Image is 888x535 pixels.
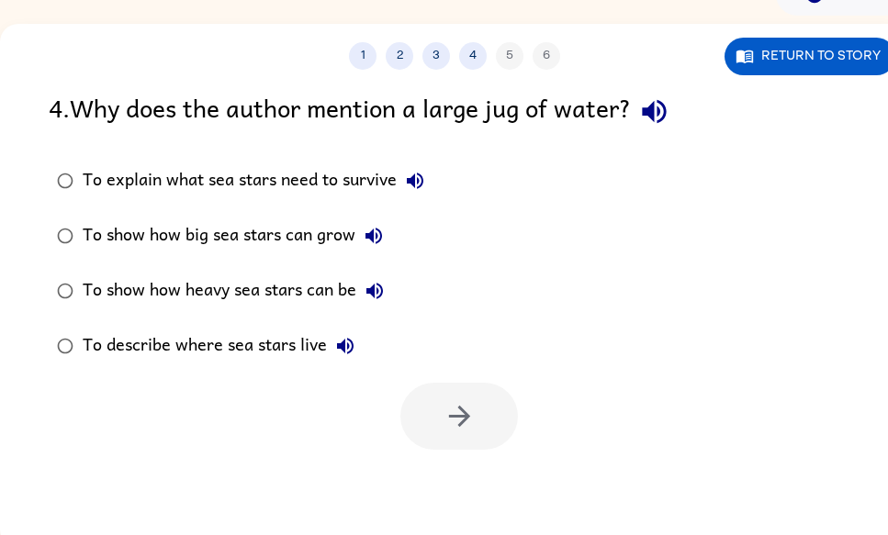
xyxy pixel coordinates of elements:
[355,217,392,254] button: To show how big sea stars can grow
[83,162,433,199] div: To explain what sea stars need to survive
[459,42,487,70] button: 4
[356,273,393,309] button: To show how heavy sea stars can be
[49,88,860,135] div: 4 . Why does the author mention a large jug of water?
[327,328,364,364] button: To describe where sea stars live
[349,42,377,70] button: 1
[83,328,364,364] div: To describe where sea stars live
[386,42,413,70] button: 2
[397,162,433,199] button: To explain what sea stars need to survive
[83,217,392,254] div: To show how big sea stars can grow
[83,273,393,309] div: To show how heavy sea stars can be
[422,42,450,70] button: 3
